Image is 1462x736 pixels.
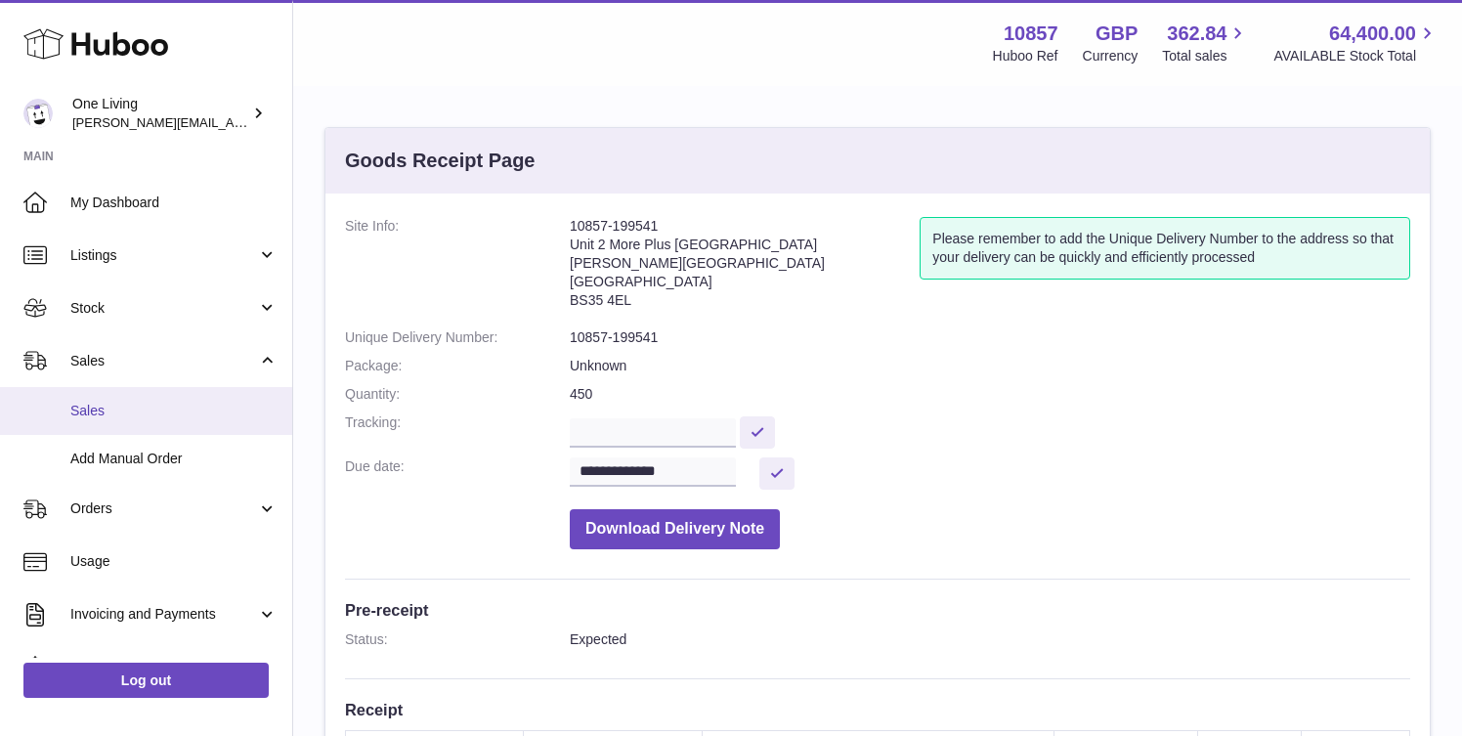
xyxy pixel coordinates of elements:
div: Please remember to add the Unique Delivery Number to the address so that your delivery can be qui... [920,217,1410,280]
span: Orders [70,499,257,518]
div: Huboo Ref [993,47,1058,65]
dd: Expected [570,630,1410,649]
dt: Unique Delivery Number: [345,328,570,347]
span: 64,400.00 [1329,21,1416,47]
span: [PERSON_NAME][EMAIL_ADDRESS][DOMAIN_NAME] [72,114,392,130]
a: Log out [23,663,269,698]
dd: 10857-199541 [570,328,1410,347]
dt: Tracking: [345,413,570,448]
h3: Goods Receipt Page [345,148,536,174]
span: Add Manual Order [70,450,278,468]
dt: Due date: [345,457,570,490]
div: One Living [72,95,248,132]
span: Invoicing and Payments [70,605,257,624]
address: 10857-199541 Unit 2 More Plus [GEOGRAPHIC_DATA] [PERSON_NAME][GEOGRAPHIC_DATA] [GEOGRAPHIC_DATA] ... [570,217,920,319]
span: My Dashboard [70,194,278,212]
h3: Receipt [345,699,1410,720]
img: Jessica@oneliving.com [23,99,53,128]
span: AVAILABLE Stock Total [1273,47,1439,65]
dt: Package: [345,357,570,375]
span: Sales [70,352,257,370]
h3: Pre-receipt [345,599,1410,621]
strong: GBP [1096,21,1138,47]
dt: Quantity: [345,385,570,404]
span: 362.84 [1167,21,1226,47]
button: Download Delivery Note [570,509,780,549]
strong: 10857 [1004,21,1058,47]
span: Total sales [1162,47,1249,65]
span: Stock [70,299,257,318]
dd: Unknown [570,357,1410,375]
a: 64,400.00 AVAILABLE Stock Total [1273,21,1439,65]
dt: Site Info: [345,217,570,319]
a: 362.84 Total sales [1162,21,1249,65]
dt: Status: [345,630,570,649]
span: Sales [70,402,278,420]
div: Currency [1083,47,1139,65]
dd: 450 [570,385,1410,404]
span: Usage [70,552,278,571]
span: Listings [70,246,257,265]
